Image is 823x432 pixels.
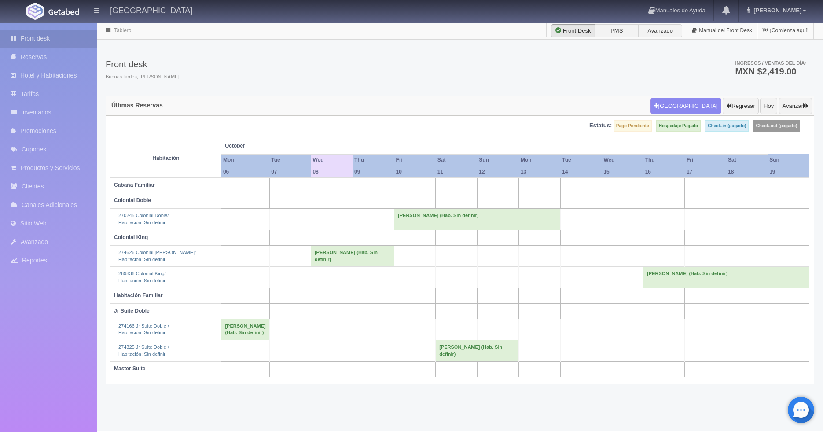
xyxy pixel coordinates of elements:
[221,166,269,178] th: 06
[353,166,394,178] th: 09
[723,98,758,114] button: Regresar
[221,154,269,166] th: Mon
[111,102,163,109] h4: Últimas Reservas
[114,197,151,203] b: Colonial Doble
[269,166,311,178] th: 07
[726,166,768,178] th: 18
[436,166,478,178] th: 11
[643,154,685,166] th: Thu
[643,267,809,288] td: [PERSON_NAME] (Hab. Sin definir)
[560,154,602,166] th: Tue
[118,213,169,225] a: 270245 Colonial Doble/Habitación: Sin definir
[106,74,181,81] span: Buenas tardes, [PERSON_NAME].
[221,319,269,340] td: [PERSON_NAME] (Hab. Sin definir)
[114,292,163,299] b: Habitación Familiar
[311,245,394,266] td: [PERSON_NAME] (Hab. Sin definir)
[106,59,181,69] h3: Front desk
[614,120,652,132] label: Pago Pendiente
[26,3,44,20] img: Getabed
[48,8,79,15] img: Getabed
[114,182,155,188] b: Cabaña Familiar
[118,271,166,283] a: 269836 Colonial King/Habitación: Sin definir
[269,154,311,166] th: Tue
[643,166,685,178] th: 16
[118,344,169,357] a: 274325 Jr Suite Doble /Habitación: Sin definir
[436,154,478,166] th: Sat
[656,120,701,132] label: Hospedaje Pagado
[595,24,639,37] label: PMS
[551,24,595,37] label: Front Desk
[650,98,721,114] button: [GEOGRAPHIC_DATA]
[114,27,131,33] a: Tablero
[768,154,809,166] th: Sun
[638,24,682,37] label: Avanzado
[560,166,602,178] th: 14
[114,308,150,314] b: Jr Suite Doble
[311,154,353,166] th: Wed
[477,154,519,166] th: Sun
[110,4,192,15] h4: [GEOGRAPHIC_DATA]
[726,154,768,166] th: Sat
[519,154,560,166] th: Mon
[311,166,353,178] th: 08
[118,250,196,262] a: 274626 Colonial [PERSON_NAME]/Habitación: Sin definir
[114,366,145,372] b: Master Suite
[757,22,813,39] a: ¡Comienza aquí!
[685,154,726,166] th: Fri
[602,154,643,166] th: Wed
[394,209,561,230] td: [PERSON_NAME] (Hab. Sin definir)
[118,323,169,336] a: 274166 Jr Suite Doble /Habitación: Sin definir
[705,120,749,132] label: Check-in (pagado)
[436,340,519,362] td: [PERSON_NAME] (Hab. Sin definir)
[768,166,809,178] th: 19
[394,166,436,178] th: 10
[602,166,643,178] th: 15
[751,7,801,14] span: [PERSON_NAME]
[394,154,436,166] th: Fri
[225,142,308,150] span: October
[477,166,519,178] th: 12
[114,234,148,240] b: Colonial King
[760,98,777,114] button: Hoy
[519,166,560,178] th: 13
[152,155,179,161] strong: Habitación
[589,122,612,130] label: Estatus:
[735,67,806,76] h3: MXN $2,419.00
[685,166,726,178] th: 17
[779,98,812,114] button: Avanzar
[687,22,757,39] a: Manual del Front Desk
[353,154,394,166] th: Thu
[753,120,800,132] label: Check-out (pagado)
[735,60,806,66] span: Ingresos / Ventas del día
